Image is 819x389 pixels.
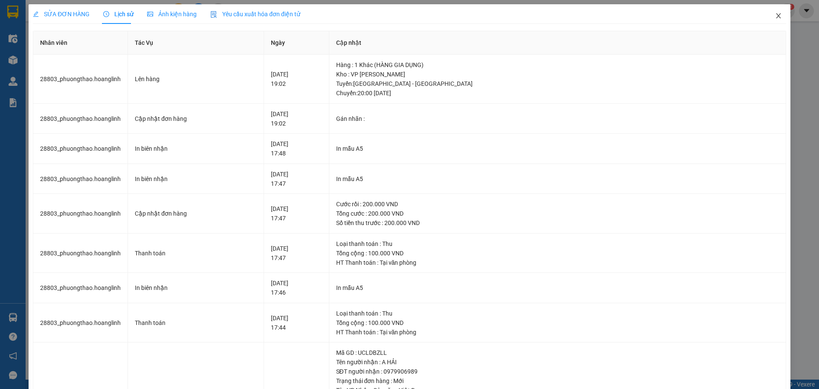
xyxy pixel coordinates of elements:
[336,70,779,79] div: Kho : VP [PERSON_NAME]
[33,194,128,234] td: 28803_phuongthao.hoanglinh
[336,114,779,123] div: Gán nhãn :
[271,313,322,332] div: [DATE] 17:44
[336,239,779,249] div: Loại thanh toán : Thu
[336,376,779,386] div: Trạng thái đơn hàng : Mới
[264,31,329,55] th: Ngày
[271,109,322,128] div: [DATE] 19:02
[33,104,128,134] td: 28803_phuongthao.hoanglinh
[336,309,779,318] div: Loại thanh toán : Thu
[33,273,128,303] td: 28803_phuongthao.hoanglinh
[33,11,39,17] span: edit
[336,249,779,258] div: Tổng cộng : 100.000 VND
[336,367,779,376] div: SĐT người nhận : 0979906989
[128,31,264,55] th: Tác Vụ
[103,11,134,18] span: Lịch sử
[271,170,322,188] div: [DATE] 17:47
[33,134,128,164] td: 28803_phuongthao.hoanglinh
[271,139,322,158] div: [DATE] 17:48
[33,303,128,343] td: 28803_phuongthao.hoanglinh
[135,283,257,292] div: In biên nhận
[336,283,779,292] div: In mẫu A5
[135,74,257,84] div: Lên hàng
[33,31,128,55] th: Nhân viên
[271,244,322,263] div: [DATE] 17:47
[767,4,790,28] button: Close
[329,31,786,55] th: Cập nhật
[336,348,779,357] div: Mã GD : UCLDBZLL
[135,114,257,123] div: Cập nhật đơn hàng
[336,60,779,70] div: Hàng : 1 Khác (HÀNG GIA DỤNG)
[336,218,779,228] div: Số tiền thu trước : 200.000 VND
[336,209,779,218] div: Tổng cước : 200.000 VND
[336,144,779,153] div: In mẫu A5
[147,11,197,18] span: Ảnh kiện hàng
[336,357,779,367] div: Tên người nhận : A HẢI
[33,11,90,18] span: SỬA ĐƠN HÀNG
[336,328,779,337] div: HT Thanh toán : Tại văn phòng
[210,11,217,18] img: icon
[336,258,779,267] div: HT Thanh toán : Tại văn phòng
[271,70,322,88] div: [DATE] 19:02
[33,234,128,273] td: 28803_phuongthao.hoanglinh
[33,55,128,104] td: 28803_phuongthao.hoanglinh
[135,209,257,218] div: Cập nhật đơn hàng
[135,249,257,258] div: Thanh toán
[336,79,779,98] div: Tuyến : [GEOGRAPHIC_DATA] - [GEOGRAPHIC_DATA] Chuyến: 20:00 [DATE]
[775,12,782,19] span: close
[336,318,779,328] div: Tổng cộng : 100.000 VND
[135,174,257,184] div: In biên nhận
[271,278,322,297] div: [DATE] 17:46
[336,174,779,184] div: In mẫu A5
[210,11,300,18] span: Yêu cầu xuất hóa đơn điện tử
[103,11,109,17] span: clock-circle
[147,11,153,17] span: picture
[336,199,779,209] div: Cước rồi : 200.000 VND
[135,318,257,328] div: Thanh toán
[271,204,322,223] div: [DATE] 17:47
[135,144,257,153] div: In biên nhận
[33,164,128,194] td: 28803_phuongthao.hoanglinh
